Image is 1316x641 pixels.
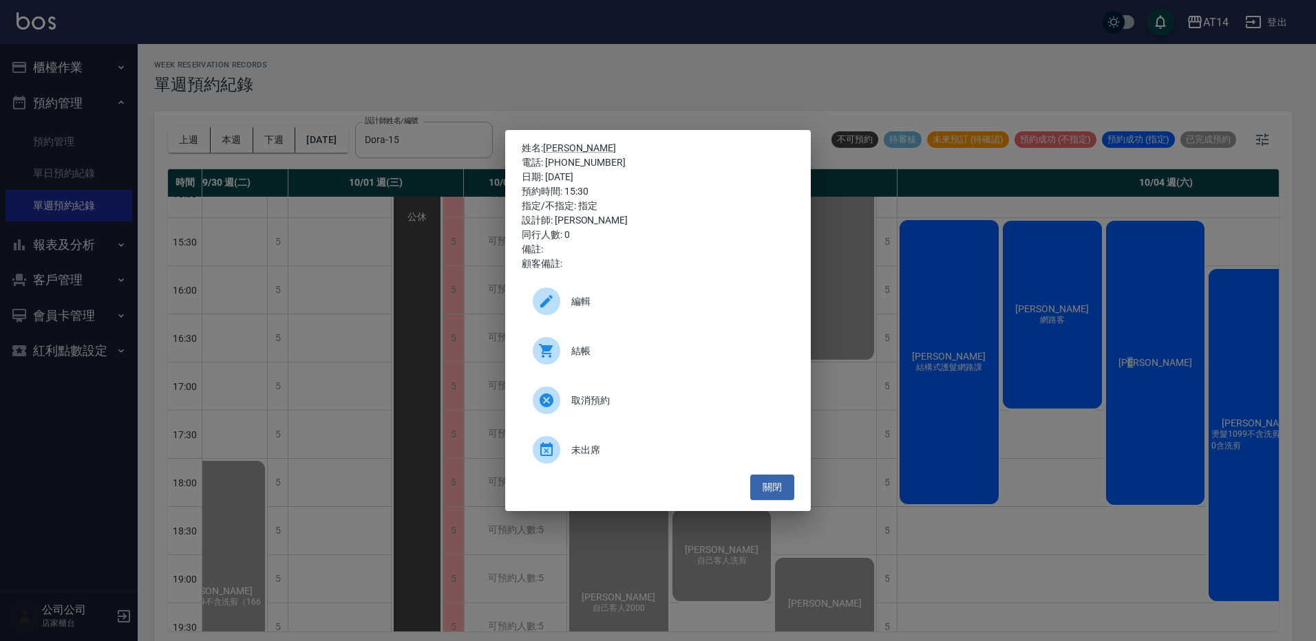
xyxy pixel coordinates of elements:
[522,332,794,381] a: 結帳
[522,155,794,170] div: 電話: [PHONE_NUMBER]
[750,475,794,500] button: 關閉
[522,184,794,199] div: 預約時間: 15:30
[522,332,794,370] div: 結帳
[522,228,794,242] div: 同行人數: 0
[522,213,794,228] div: 設計師: [PERSON_NAME]
[571,294,783,309] span: 編輯
[571,443,783,457] span: 未出席
[522,257,794,271] div: 顧客備註:
[522,431,794,469] div: 未出席
[522,199,794,213] div: 指定/不指定: 指定
[522,141,794,155] p: 姓名:
[522,282,794,320] div: 編輯
[522,381,794,420] div: 取消預約
[543,142,616,153] a: [PERSON_NAME]
[522,282,794,332] a: 編輯
[522,242,794,257] div: 備註:
[571,344,783,358] span: 結帳
[571,393,783,408] span: 取消預約
[522,170,794,184] div: 日期: [DATE]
